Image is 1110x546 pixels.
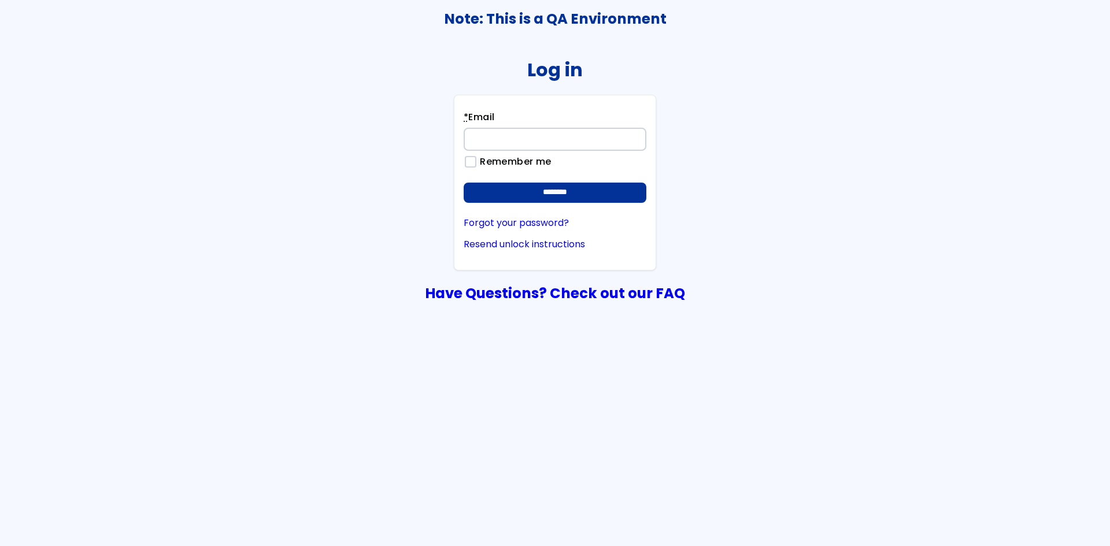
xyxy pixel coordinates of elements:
[464,110,468,124] abbr: required
[464,110,494,128] label: Email
[474,157,551,167] label: Remember me
[464,218,646,228] a: Forgot your password?
[464,239,646,250] a: Resend unlock instructions
[1,11,1109,27] h3: Note: This is a QA Environment
[527,59,583,80] h2: Log in
[425,283,685,303] a: Have Questions? Check out our FAQ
